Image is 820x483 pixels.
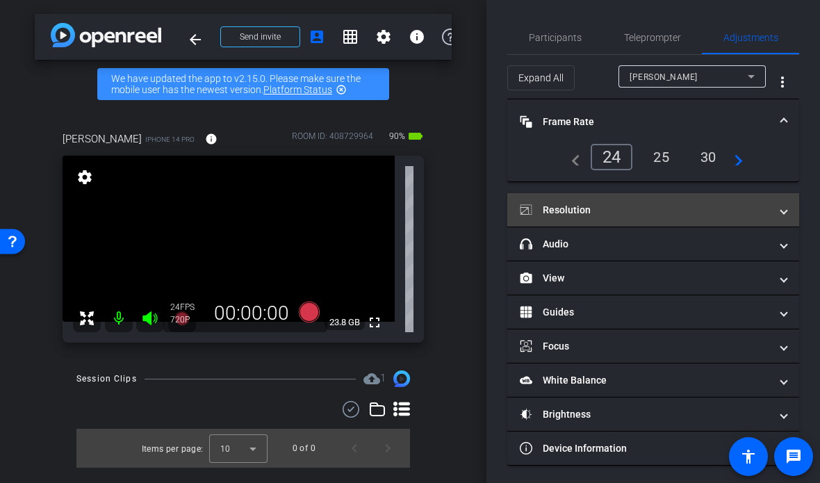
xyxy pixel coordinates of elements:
[366,314,383,331] mat-icon: fullscreen
[507,193,799,227] mat-expansion-panel-header: Resolution
[507,398,799,431] mat-expansion-panel-header: Brightness
[145,134,195,145] span: iPhone 14 Pro
[342,28,359,45] mat-icon: grid_on
[507,99,799,144] mat-expansion-panel-header: Frame Rate
[520,339,770,354] mat-panel-title: Focus
[387,125,407,147] span: 90%
[220,26,300,47] button: Send invite
[336,84,347,95] mat-icon: highlight_off
[507,227,799,261] mat-expansion-panel-header: Audio
[51,23,161,47] img: app-logo
[371,432,404,465] button: Next page
[520,407,770,422] mat-panel-title: Brightness
[338,432,371,465] button: Previous page
[170,314,205,325] div: 720P
[393,370,410,387] img: Session clips
[63,131,142,147] span: [PERSON_NAME]
[380,372,386,384] span: 1
[564,149,580,165] mat-icon: navigate_before
[726,149,743,165] mat-icon: navigate_next
[518,65,564,91] span: Expand All
[507,329,799,363] mat-expansion-panel-header: Focus
[309,28,325,45] mat-icon: account_box
[375,28,392,45] mat-icon: settings
[363,370,380,387] mat-icon: cloud_upload
[740,448,757,465] mat-icon: accessibility
[263,84,332,95] a: Platform Status
[624,33,681,42] span: Teleprompter
[520,305,770,320] mat-panel-title: Guides
[293,441,315,455] div: 0 of 0
[630,72,698,82] span: [PERSON_NAME]
[507,261,799,295] mat-expansion-panel-header: View
[529,33,582,42] span: Participants
[76,372,137,386] div: Session Clips
[723,33,778,42] span: Adjustments
[766,65,799,99] button: More Options for Adjustments Panel
[591,144,633,170] div: 24
[407,128,424,145] mat-icon: battery_std
[325,314,365,331] span: 23.8 GB
[520,271,770,286] mat-panel-title: View
[690,145,727,169] div: 30
[75,169,95,186] mat-icon: settings
[507,144,799,181] div: Frame Rate
[205,133,218,145] mat-icon: info
[170,302,205,313] div: 24
[520,237,770,252] mat-panel-title: Audio
[774,74,791,90] mat-icon: more_vert
[520,441,770,456] mat-panel-title: Device Information
[785,448,802,465] mat-icon: message
[520,203,770,218] mat-panel-title: Resolution
[180,302,195,312] span: FPS
[363,370,386,387] span: Destinations for your clips
[520,115,770,129] mat-panel-title: Frame Rate
[520,373,770,388] mat-panel-title: White Balance
[97,68,389,100] div: We have updated the app to v2.15.0. Please make sure the mobile user has the newest version.
[292,130,373,150] div: ROOM ID: 408729964
[409,28,425,45] mat-icon: info
[187,31,204,48] mat-icon: arrow_back
[142,442,204,456] div: Items per page:
[507,65,575,90] button: Expand All
[507,363,799,397] mat-expansion-panel-header: White Balance
[643,145,680,169] div: 25
[205,302,298,325] div: 00:00:00
[507,295,799,329] mat-expansion-panel-header: Guides
[507,432,799,465] mat-expansion-panel-header: Device Information
[240,31,281,42] span: Send invite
